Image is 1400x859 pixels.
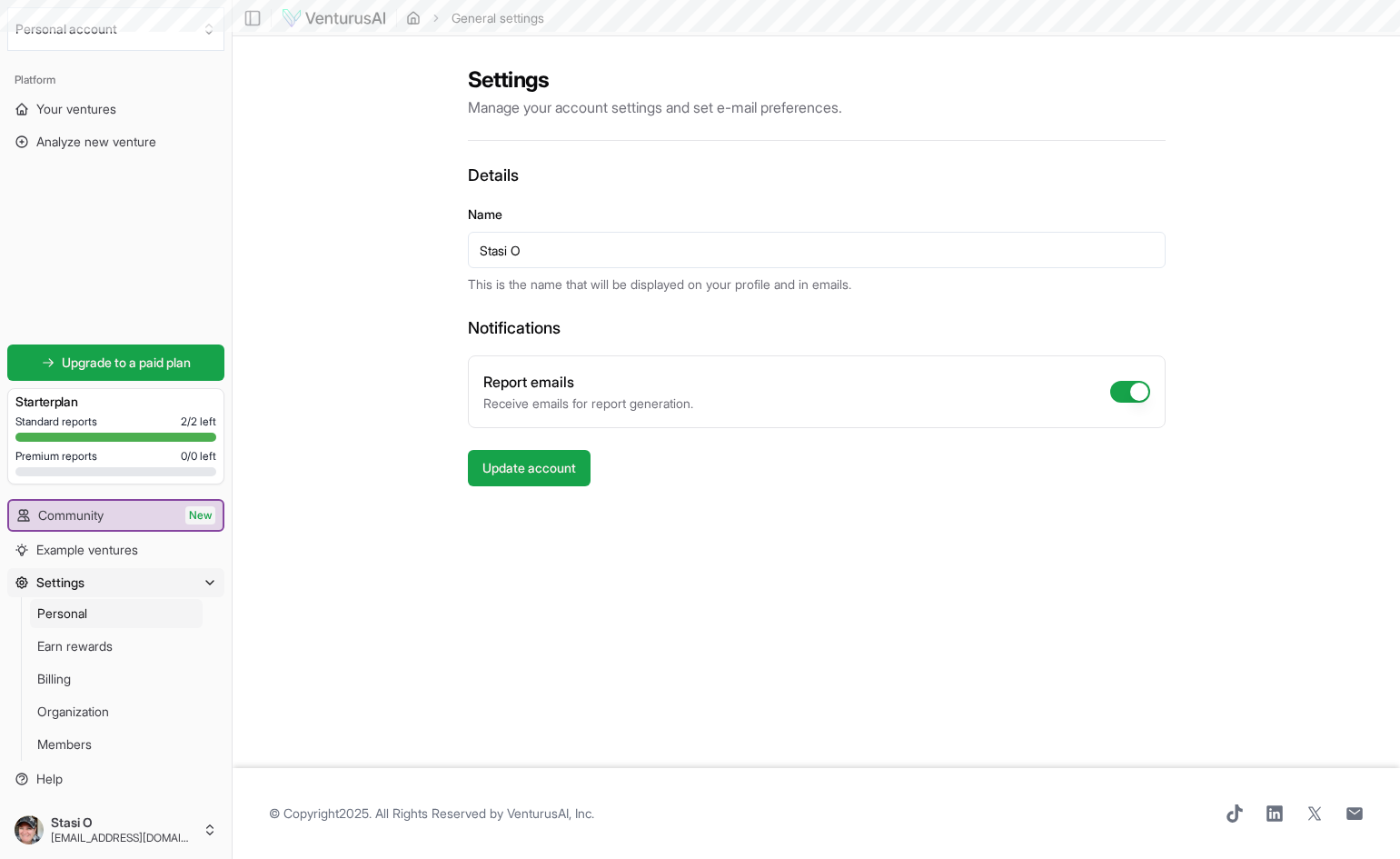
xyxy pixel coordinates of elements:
span: Community [38,506,104,524]
a: Members [30,730,203,759]
a: Personal [30,599,203,628]
div: Platform [7,65,224,95]
h3: Starter plan [15,393,216,411]
span: [EMAIL_ADDRESS][DOMAIN_NAME] [51,831,195,845]
a: VenturusAI, Inc [507,805,591,821]
button: Stasi O[EMAIL_ADDRESS][DOMAIN_NAME] [7,808,224,852]
input: Your name [468,232,1166,268]
span: Earn rewards [37,637,113,655]
button: Update account [468,450,591,486]
span: 2 / 2 left [181,415,216,429]
span: Stasi O [51,814,195,831]
a: CommunityNew [9,501,223,530]
span: Personal [37,604,87,623]
span: Premium reports [15,449,97,464]
a: Analyze new venture [7,127,224,156]
p: This is the name that will be displayed on your profile and in emails. [468,275,1166,294]
a: Billing [30,664,203,694]
button: Settings [7,568,224,597]
label: Name [468,206,502,222]
a: Earn rewards [30,632,203,661]
a: Upgrade to a paid plan [7,345,224,381]
img: ACg8ocLJDjRxQo5tViJd8uHLB8rpjs8MhD-zKH5X-Q5sy-nS-H14eF1l8g=s96-c [15,815,44,844]
span: Members [37,735,92,754]
p: Receive emails for report generation. [483,395,693,413]
h2: Settings [468,65,1166,95]
span: Analyze new venture [36,133,156,151]
a: Help [7,764,224,794]
span: New [185,506,215,524]
a: Your ventures [7,95,224,124]
span: Settings [36,574,84,592]
span: Example ventures [36,541,138,559]
a: Organization [30,697,203,726]
a: Example ventures [7,535,224,564]
span: Organization [37,703,109,721]
span: © Copyright 2025 . All Rights Reserved by . [269,804,594,823]
span: Your ventures [36,100,116,118]
span: Help [36,770,63,788]
h3: Notifications [468,315,1166,341]
label: Report emails [483,373,574,391]
p: Manage your account settings and set e-mail preferences. [468,96,1166,118]
h3: Details [468,163,1166,188]
span: Billing [37,670,71,688]
span: Upgrade to a paid plan [62,354,191,372]
span: 0 / 0 left [181,449,216,464]
span: Standard reports [15,415,97,429]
